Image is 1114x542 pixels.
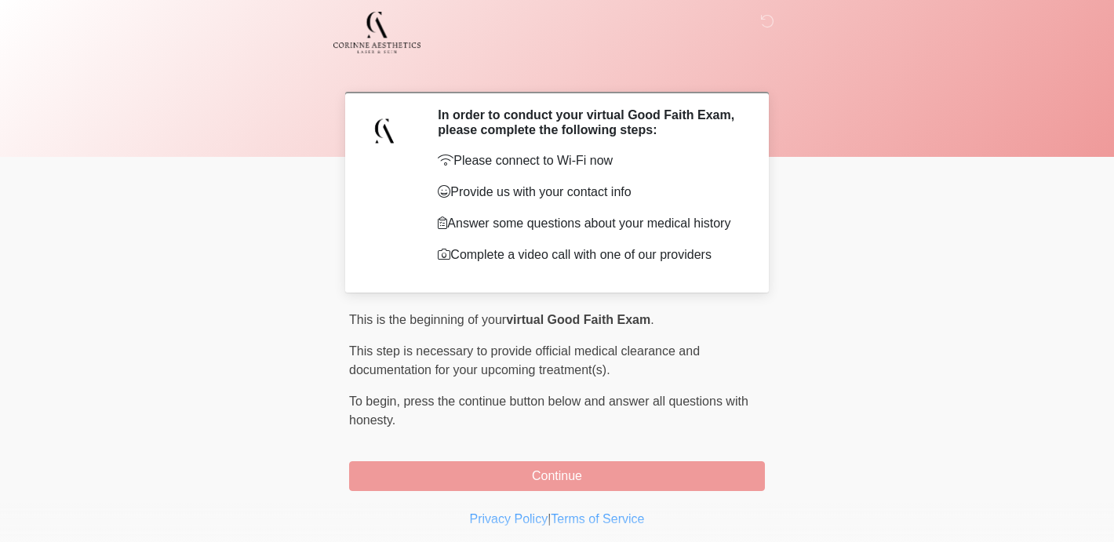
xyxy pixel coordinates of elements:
[349,461,765,491] button: Continue
[438,107,741,137] h2: In order to conduct your virtual Good Faith Exam, please complete the following steps:
[349,313,506,326] span: This is the beginning of your
[438,183,741,202] p: Provide us with your contact info
[438,214,741,233] p: Answer some questions about your medical history
[349,395,748,427] span: press the continue button below and answer all questions with honesty.
[361,107,408,155] img: Agent Avatar
[349,344,700,376] span: This step is necessary to provide official medical clearance and documentation for your upcoming ...
[333,12,420,53] img: Corinne Aesthetics Med Spa Logo
[438,246,741,264] p: Complete a video call with one of our providers
[470,512,548,526] a: Privacy Policy
[506,313,650,326] strong: virtual Good Faith Exam
[551,512,644,526] a: Terms of Service
[337,56,777,85] h1: ‎ ‎ ‎
[650,313,653,326] span: .
[349,395,403,408] span: To begin,
[548,512,551,526] a: |
[438,151,741,170] p: Please connect to Wi-Fi now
